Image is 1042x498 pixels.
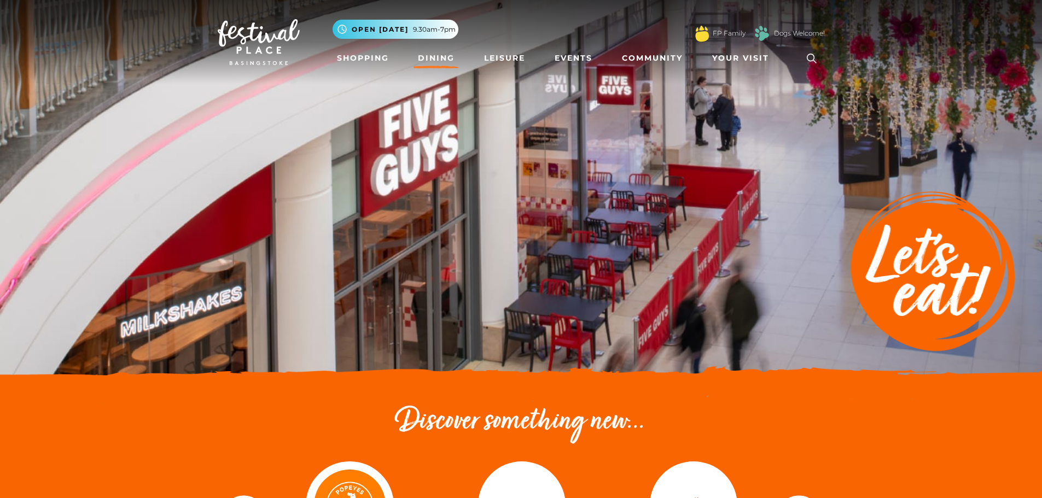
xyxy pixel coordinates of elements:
a: Your Visit [708,48,779,68]
a: FP Family [713,28,746,38]
a: Shopping [333,48,393,68]
a: Dining [414,48,459,68]
span: Open [DATE] [352,25,409,34]
a: Events [550,48,597,68]
a: Dogs Welcome! [774,28,825,38]
a: Community [618,48,687,68]
button: Open [DATE] 9.30am-7pm [333,20,458,39]
span: Your Visit [712,52,769,64]
img: Festival Place Logo [218,19,300,65]
span: 9.30am-7pm [413,25,456,34]
a: Leisure [480,48,529,68]
h2: Discover something new... [218,405,825,440]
